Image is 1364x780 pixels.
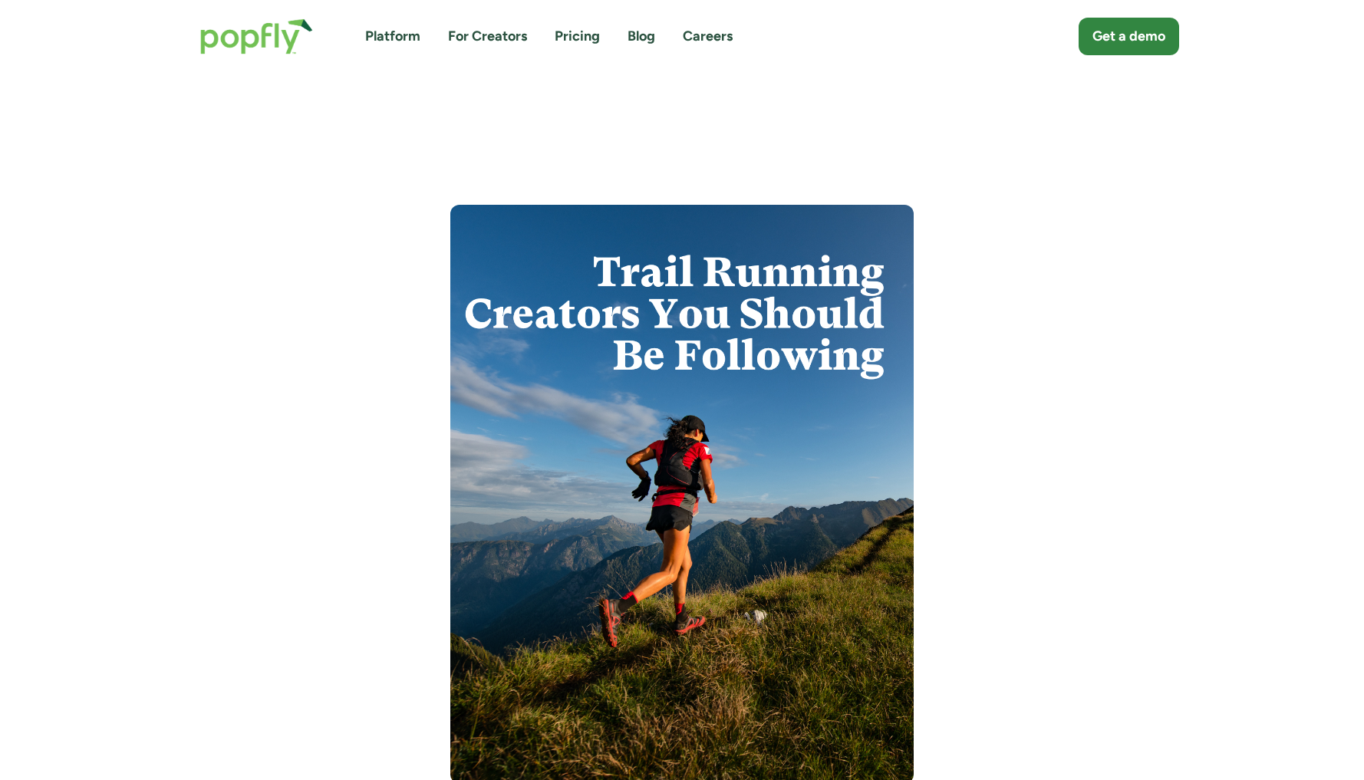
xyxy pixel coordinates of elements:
a: Careers [683,27,733,46]
a: Pricing [555,27,600,46]
a: For Creators [448,27,527,46]
a: Blog [628,27,655,46]
a: home [185,3,328,70]
a: Get a demo [1079,18,1179,55]
div: Get a demo [1092,27,1165,46]
a: Platform [365,27,420,46]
